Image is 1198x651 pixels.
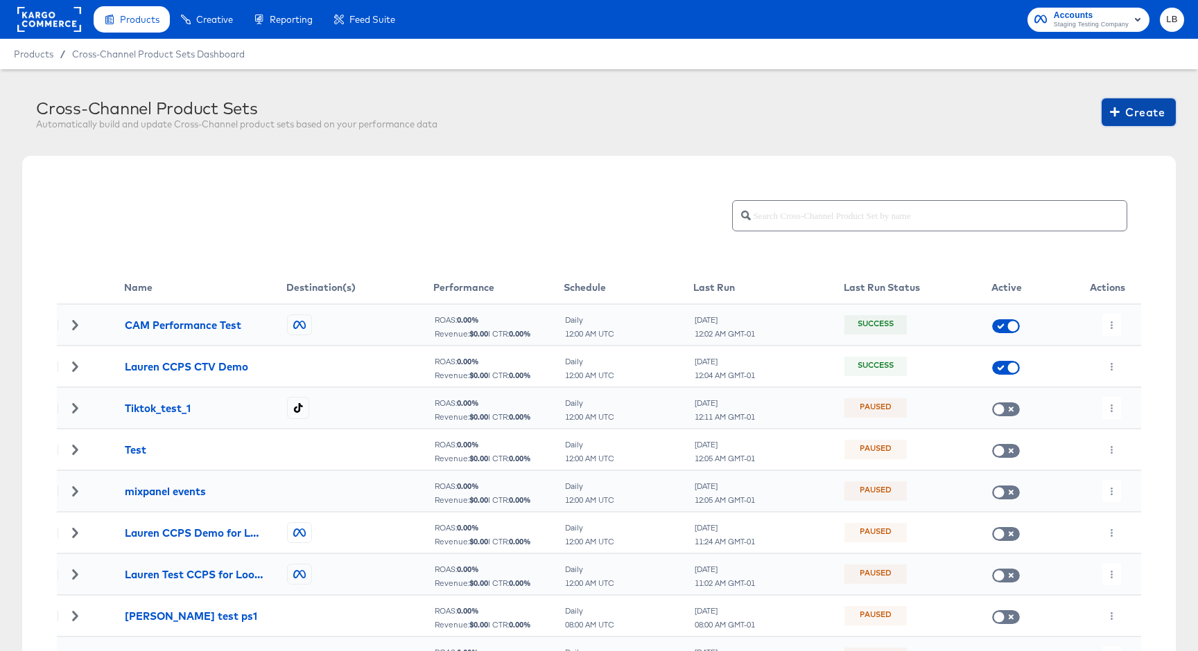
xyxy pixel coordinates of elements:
[751,195,1127,225] input: Search Cross-Channel Product Set by name
[694,606,756,616] div: [DATE]
[469,328,488,339] b: $ 0.00
[1160,8,1184,32] button: LB
[509,453,531,463] b: 0.00 %
[694,371,756,380] div: 12:04 AM GMT-01
[270,14,313,25] span: Reporting
[1113,102,1165,122] span: Create
[694,357,756,366] div: [DATE]
[564,481,615,491] div: Daily
[694,398,756,408] div: [DATE]
[693,271,844,304] th: Last Run
[564,578,615,588] div: 12:00 AM UTC
[286,271,434,304] th: Destination(s)
[125,443,146,457] div: Test
[694,412,756,422] div: 12:11 AM GMT-01
[58,362,92,371] div: Toggle Row Expanded
[125,484,206,499] div: mixpanel events
[564,315,615,325] div: Daily
[469,411,488,422] b: $ 0.00
[858,360,894,373] div: Success
[469,370,488,380] b: $ 0.00
[694,523,756,533] div: [DATE]
[694,564,756,574] div: [DATE]
[694,620,756,630] div: 08:00 AM GMT-01
[434,606,562,616] div: ROAS:
[1027,8,1149,32] button: AccountsStaging Testing Company
[434,398,562,408] div: ROAS:
[564,606,615,616] div: Daily
[58,445,92,454] div: Toggle Row Expanded
[694,537,756,546] div: 11:24 AM GMT-01
[434,564,562,574] div: ROAS:
[457,356,479,366] b: 0.00 %
[1165,12,1179,28] span: LB
[860,485,892,497] div: Paused
[694,481,756,491] div: [DATE]
[434,481,562,491] div: ROAS:
[564,620,615,630] div: 08:00 AM UTC
[434,495,562,505] div: Revenue: | CTR:
[434,371,562,380] div: Revenue: | CTR:
[564,564,615,574] div: Daily
[125,609,257,623] div: [PERSON_NAME] test ps1
[434,620,562,630] div: Revenue: | CTR:
[120,14,159,25] span: Products
[694,315,756,325] div: [DATE]
[1102,98,1176,126] button: Create
[860,568,892,580] div: Paused
[860,609,892,622] div: Paused
[564,329,615,339] div: 12:00 AM UTC
[694,454,756,463] div: 12:05 AM GMT-01
[125,318,241,332] div: CAM Performance Test
[349,14,395,25] span: Feed Suite
[564,357,615,366] div: Daily
[509,370,531,380] b: 0.00 %
[991,271,1074,304] th: Active
[124,271,286,304] th: Name
[58,569,92,579] div: Toggle Row Expanded
[434,537,562,546] div: Revenue: | CTR:
[860,402,892,414] div: Paused
[860,443,892,456] div: Paused
[434,329,562,339] div: Revenue: | CTR:
[509,328,531,339] b: 0.00 %
[564,537,615,546] div: 12:00 AM UTC
[434,523,562,533] div: ROAS:
[1054,8,1129,23] span: Accounts
[509,536,531,546] b: 0.00 %
[469,494,488,505] b: $ 0.00
[694,440,756,449] div: [DATE]
[196,14,233,25] span: Creative
[457,605,479,616] b: 0.00 %
[844,271,991,304] th: Last Run Status
[457,522,479,533] b: 0.00 %
[457,481,479,491] b: 0.00 %
[14,48,53,60] span: Products
[564,440,615,449] div: Daily
[509,494,531,505] b: 0.00 %
[469,536,488,546] b: $ 0.00
[434,315,562,325] div: ROAS:
[564,454,615,463] div: 12:00 AM UTC
[58,403,92,413] div: Toggle Row Expanded
[509,619,531,630] b: 0.00 %
[694,329,756,339] div: 12:02 AM GMT-01
[1054,19,1129,30] span: Staging Testing Company
[434,440,562,449] div: ROAS:
[434,454,562,463] div: Revenue: | CTR:
[1074,271,1141,304] th: Actions
[434,357,562,366] div: ROAS:
[58,486,92,496] div: Toggle Row Expanded
[457,314,479,325] b: 0.00 %
[125,401,191,416] div: Tiktok_test_1
[469,619,488,630] b: $ 0.00
[58,528,92,537] div: Toggle Row Expanded
[433,271,563,304] th: Performance
[36,98,437,118] div: Cross-Channel Product Sets
[457,398,479,408] b: 0.00 %
[564,495,615,505] div: 12:00 AM UTC
[125,359,248,374] div: Lauren CCPS CTV Demo
[858,319,894,331] div: Success
[564,398,615,408] div: Daily
[72,48,245,60] span: Cross-Channel Product Sets Dashboard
